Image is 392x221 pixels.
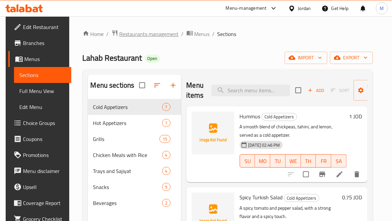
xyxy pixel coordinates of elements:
[258,156,268,166] span: MO
[336,170,344,178] a: Edit menu item
[23,199,66,207] span: Coverage Report
[255,154,270,168] button: MO
[93,183,162,191] span: Snacks
[212,30,215,38] li: /
[163,168,170,174] span: 4
[240,123,347,139] p: A smooth blend of chickpeas, tahini, and lemon, served as a cold appetizer.
[284,194,319,202] span: Cold Appetizers
[91,80,135,90] h2: Menu sections
[83,50,142,65] span: Lahab Restaurant
[327,85,354,96] span: Select section first
[93,135,160,143] span: Grills
[307,87,325,94] span: Add
[162,119,171,127] div: items
[23,39,66,47] span: Branches
[8,131,71,147] a: Coupons
[240,192,283,202] span: Spicy Turkish Salad
[120,30,179,38] span: Restaurants management
[240,204,340,221] p: A spicy tomato and pepper salad, with a strong flavor and a spicy touch.
[304,156,314,166] span: TH
[163,152,170,158] span: 4
[270,154,286,168] button: TU
[319,156,329,166] span: FR
[240,111,260,121] span: Hummus
[14,67,71,83] a: Sections
[88,179,181,195] div: Snacks9
[349,112,362,121] h6: 1 JOD
[8,147,71,163] a: Promotions
[211,85,290,96] input: search
[93,103,162,111] span: Cold Appetizers
[23,23,66,31] span: Edit Restaurant
[83,30,104,38] a: Home
[301,154,316,168] button: TH
[187,30,210,38] a: Menus
[23,151,66,159] span: Promotions
[23,135,66,143] span: Coupons
[246,142,283,148] span: [DATE] 02:46 PM
[380,5,384,12] span: M
[112,30,179,38] a: Restaurants management
[88,99,181,115] div: Cold Appetizers7
[298,5,311,12] div: Jordan
[14,83,71,99] a: Full Menu View
[88,147,181,163] div: Chicken Meals with Rice4
[14,99,71,115] a: Edit Menu
[24,55,66,63] span: Menus
[19,87,66,95] span: Full Menu View
[284,194,319,202] div: Cold Appetizers
[273,156,283,166] span: TU
[240,154,255,168] button: SU
[288,156,298,166] span: WE
[8,35,71,51] a: Branches
[163,104,170,110] span: 7
[88,195,181,211] div: Beverages2
[342,193,362,202] h6: 0.75 JOD
[290,54,322,62] span: import
[145,56,160,61] span: Open
[93,151,162,159] div: Chicken Meals with Rice
[286,154,301,168] button: WE
[8,163,71,179] a: Menu disclaimer
[88,115,181,131] div: Hot Appetizers7
[160,135,170,143] div: items
[135,78,149,92] span: Select all sections
[195,30,210,38] span: Menus
[107,30,109,38] li: /
[331,154,347,168] button: SA
[23,119,66,127] span: Choice Groups
[162,167,171,175] div: items
[163,200,170,206] span: 2
[305,85,327,96] span: Add item
[162,151,171,159] div: items
[8,19,71,35] a: Edit Restaurant
[262,113,297,121] div: Cold Appetizers
[330,52,373,64] button: export
[160,136,170,142] span: 15
[285,52,327,64] button: import
[19,71,66,79] span: Sections
[83,30,373,38] nav: breadcrumb
[226,4,267,12] div: Menu-management
[19,103,66,111] span: Edit Menu
[162,199,171,207] div: items
[299,167,313,181] span: Select to update
[162,103,171,111] div: items
[93,119,162,127] span: Hot Appetizers
[23,167,66,175] span: Menu disclaimer
[8,115,71,131] a: Choice Groups
[349,166,365,182] button: delete
[93,199,162,207] span: Beverages
[314,166,330,182] button: Branch-specific-item
[88,96,181,214] nav: Menu sections
[93,167,162,175] span: Trays and Sajiyat
[163,184,170,190] span: 9
[187,80,204,100] h2: Menu items
[291,83,305,97] span: Select section
[88,163,181,179] div: Trays and Sajiyat4
[217,30,236,38] span: Sections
